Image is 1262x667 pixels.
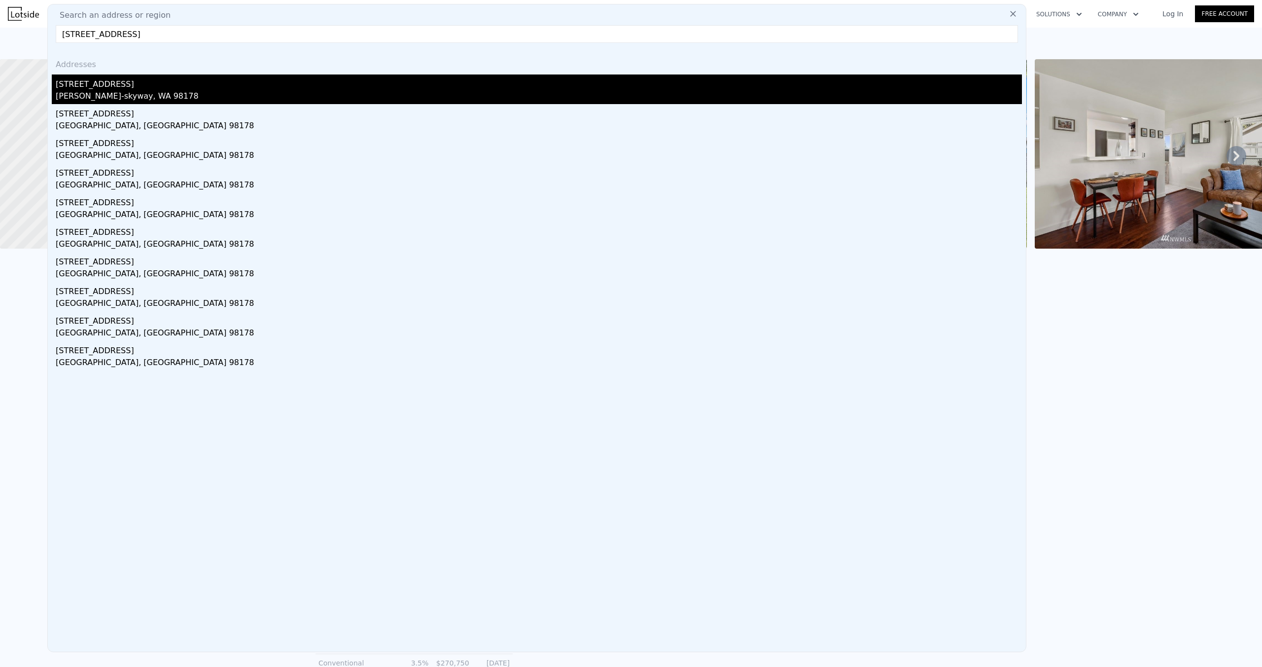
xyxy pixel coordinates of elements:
div: [GEOGRAPHIC_DATA], [GEOGRAPHIC_DATA] 98178 [56,179,1022,193]
div: [STREET_ADDRESS] [56,163,1022,179]
span: Search an address or region [52,9,171,21]
button: Company [1090,5,1147,23]
img: Lotside [8,7,39,21]
div: [STREET_ADDRESS] [56,74,1022,90]
div: [STREET_ADDRESS] [56,311,1022,327]
div: [STREET_ADDRESS] [56,193,1022,209]
div: [GEOGRAPHIC_DATA], [GEOGRAPHIC_DATA] 98178 [56,209,1022,222]
div: [GEOGRAPHIC_DATA], [GEOGRAPHIC_DATA] 98178 [56,357,1022,371]
div: [STREET_ADDRESS] [56,341,1022,357]
button: Solutions [1028,5,1090,23]
div: [GEOGRAPHIC_DATA], [GEOGRAPHIC_DATA] 98178 [56,327,1022,341]
div: [STREET_ADDRESS] [56,134,1022,149]
div: [GEOGRAPHIC_DATA], [GEOGRAPHIC_DATA] 98178 [56,268,1022,282]
a: Log In [1151,9,1195,19]
input: Enter an address, city, region, neighborhood or zip code [56,25,1018,43]
div: [STREET_ADDRESS] [56,282,1022,297]
div: [STREET_ADDRESS] [56,252,1022,268]
div: [STREET_ADDRESS] [56,104,1022,120]
div: [STREET_ADDRESS] [56,222,1022,238]
div: [GEOGRAPHIC_DATA], [GEOGRAPHIC_DATA] 98178 [56,149,1022,163]
a: Free Account [1195,5,1254,22]
div: [GEOGRAPHIC_DATA], [GEOGRAPHIC_DATA] 98178 [56,120,1022,134]
div: [PERSON_NAME]-skyway, WA 98178 [56,90,1022,104]
div: [GEOGRAPHIC_DATA], [GEOGRAPHIC_DATA] 98178 [56,238,1022,252]
div: [GEOGRAPHIC_DATA], [GEOGRAPHIC_DATA] 98178 [56,297,1022,311]
div: Addresses [52,51,1022,74]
